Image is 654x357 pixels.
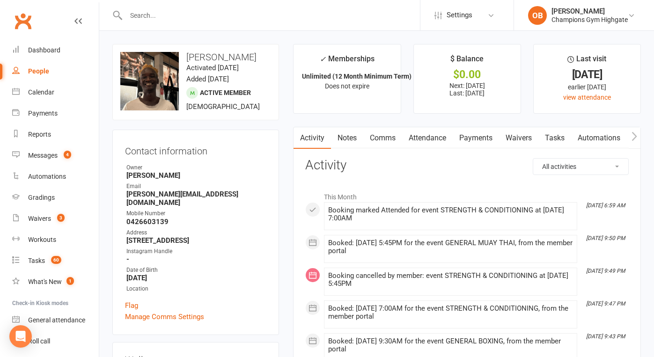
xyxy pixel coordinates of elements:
[402,127,453,149] a: Attendance
[551,15,628,24] div: Champions Gym Highgate
[453,127,499,149] a: Payments
[126,284,266,293] div: Location
[125,142,266,156] h3: Contact information
[12,82,99,103] a: Calendar
[363,127,402,149] a: Comms
[12,61,99,82] a: People
[586,300,625,307] i: [DATE] 9:47 PM
[325,82,369,90] span: Does not expire
[28,236,56,243] div: Workouts
[331,127,363,149] a: Notes
[120,52,271,62] h3: [PERSON_NAME]
[294,127,331,149] a: Activity
[12,229,99,250] a: Workouts
[328,272,573,288] div: Booking cancelled by member: event STRENGTH & CONDITIONING at [DATE] 5:45PM
[12,250,99,271] a: Tasks 60
[126,236,266,245] strong: [STREET_ADDRESS]
[126,255,266,263] strong: -
[499,127,538,149] a: Waivers
[28,257,45,264] div: Tasks
[542,82,632,92] div: earlier [DATE]
[538,127,571,149] a: Tasks
[586,333,625,340] i: [DATE] 9:43 PM
[586,268,625,274] i: [DATE] 9:49 PM
[126,182,266,191] div: Email
[12,187,99,208] a: Gradings
[11,9,35,33] a: Clubworx
[28,215,51,222] div: Waivers
[120,52,179,110] img: image1747212387.png
[200,89,251,96] span: Active member
[9,325,32,348] div: Open Intercom Messenger
[28,278,62,285] div: What's New
[186,75,229,83] time: Added [DATE]
[186,64,239,72] time: Activated [DATE]
[305,158,629,173] h3: Activity
[28,46,60,54] div: Dashboard
[126,247,266,256] div: Instagram Handle
[12,40,99,61] a: Dashboard
[66,277,74,285] span: 1
[320,53,375,70] div: Memberships
[422,82,512,97] p: Next: [DATE] Last: [DATE]
[12,208,99,229] a: Waivers 3
[28,109,58,117] div: Payments
[126,266,266,275] div: Date of Birth
[305,187,629,202] li: This Month
[125,311,204,322] a: Manage Comms Settings
[57,214,65,222] span: 3
[64,151,71,159] span: 4
[12,166,99,187] a: Automations
[450,53,484,70] div: $ Balance
[586,235,625,241] i: [DATE] 9:50 PM
[302,73,412,80] strong: Unlimited (12 Month Minimum Term)
[12,331,99,352] a: Roll call
[126,171,266,180] strong: [PERSON_NAME]
[320,55,326,64] i: ✓
[28,88,54,96] div: Calendar
[328,305,573,321] div: Booked: [DATE] 7:00AM for the event STRENGTH & CONDITIONING, from the member portal
[28,194,55,201] div: Gradings
[186,102,260,111] span: [DEMOGRAPHIC_DATA]
[12,124,99,145] a: Reports
[12,271,99,292] a: What's New1
[12,103,99,124] a: Payments
[28,173,66,180] div: Automations
[328,206,573,222] div: Booking marked Attended for event STRENGTH & CONDITIONING at [DATE] 7:00AM
[126,190,266,207] strong: [PERSON_NAME][EMAIL_ADDRESS][DOMAIN_NAME]
[123,9,420,22] input: Search...
[586,202,625,209] i: [DATE] 6:59 AM
[551,7,628,15] div: [PERSON_NAME]
[12,145,99,166] a: Messages 4
[126,209,266,218] div: Mobile Number
[567,53,606,70] div: Last visit
[126,274,266,282] strong: [DATE]
[28,316,85,324] div: General attendance
[28,152,58,159] div: Messages
[51,256,61,264] span: 60
[447,5,472,26] span: Settings
[542,70,632,80] div: [DATE]
[422,70,512,80] div: $0.00
[126,163,266,172] div: Owner
[126,218,266,226] strong: 0426603139
[28,131,51,138] div: Reports
[563,94,611,101] a: view attendance
[328,239,573,255] div: Booked: [DATE] 5:45PM for the event GENERAL MUAY THAI, from the member portal
[126,228,266,237] div: Address
[125,300,138,311] a: Flag
[28,337,50,345] div: Roll call
[28,67,49,75] div: People
[328,337,573,353] div: Booked: [DATE] 9:30AM for the event GENERAL BOXING, from the member portal
[12,310,99,331] a: General attendance kiosk mode
[528,6,547,25] div: OB
[571,127,627,149] a: Automations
